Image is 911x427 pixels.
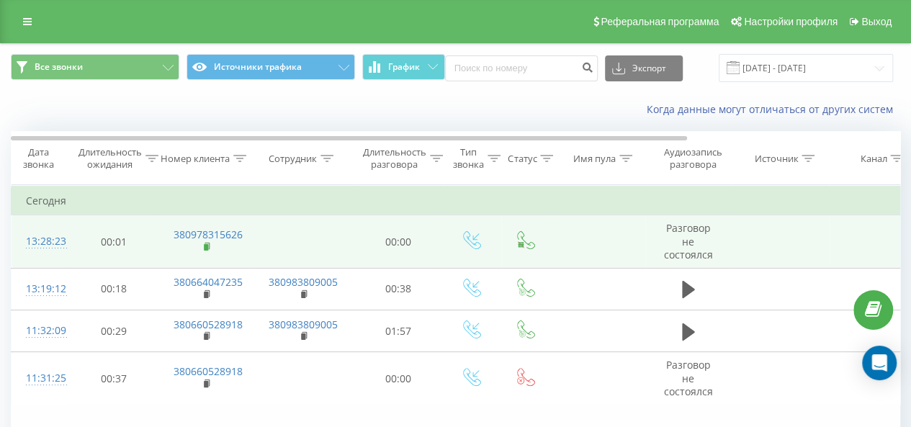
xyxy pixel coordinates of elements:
[601,16,719,27] span: Реферальная программа
[860,153,887,165] div: Канал
[269,153,317,165] div: Сотрудник
[354,310,444,352] td: 01:57
[445,55,598,81] input: Поиск по номеру
[861,16,892,27] span: Выход
[362,54,445,80] button: График
[69,215,159,269] td: 00:01
[664,221,713,261] span: Разговор не состоялся
[354,215,444,269] td: 00:00
[354,268,444,310] td: 00:38
[35,61,83,73] span: Все звонки
[174,275,243,289] a: 380664047235
[11,54,179,80] button: Все звонки
[78,146,142,171] div: Длительность ожидания
[754,153,798,165] div: Источник
[174,318,243,331] a: 380660528918
[363,146,426,171] div: Длительность разговора
[269,275,338,289] a: 380983809005
[508,153,537,165] div: Статус
[605,55,683,81] button: Экспорт
[12,146,65,171] div: Дата звонка
[69,352,159,405] td: 00:37
[388,62,420,72] span: График
[69,310,159,352] td: 00:29
[26,317,55,345] div: 11:32:09
[647,102,900,116] a: Когда данные могут отличаться от других систем
[174,228,243,241] a: 380978315626
[862,346,897,380] div: Open Intercom Messenger
[354,352,444,405] td: 00:00
[26,228,55,256] div: 13:28:23
[658,146,727,171] div: Аудиозапись разговора
[453,146,484,171] div: Тип звонка
[26,275,55,303] div: 13:19:12
[269,318,338,331] a: 380983809005
[664,358,713,397] span: Разговор не состоялся
[744,16,838,27] span: Настройки профиля
[187,54,355,80] button: Источники трафика
[26,364,55,392] div: 11:31:25
[69,268,159,310] td: 00:18
[174,364,243,378] a: 380660528918
[573,153,616,165] div: Имя пула
[161,153,230,165] div: Номер клиента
